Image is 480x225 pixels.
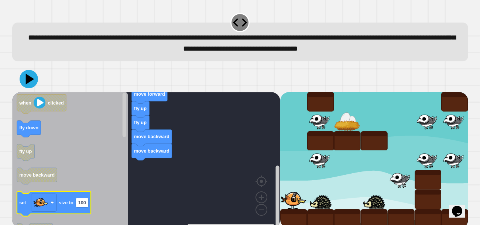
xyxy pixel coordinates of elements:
[19,200,26,205] text: set
[48,100,64,106] text: clicked
[134,148,169,154] text: move backward
[134,134,169,139] text: move backward
[19,172,55,178] text: move backward
[449,195,473,218] iframe: chat widget
[78,200,86,205] text: 100
[134,106,146,111] text: fly up
[19,149,32,154] text: fly up
[19,125,38,130] text: fly down
[59,200,73,205] text: size to
[19,100,31,106] text: when
[134,120,146,125] text: fly up
[134,91,165,97] text: move forward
